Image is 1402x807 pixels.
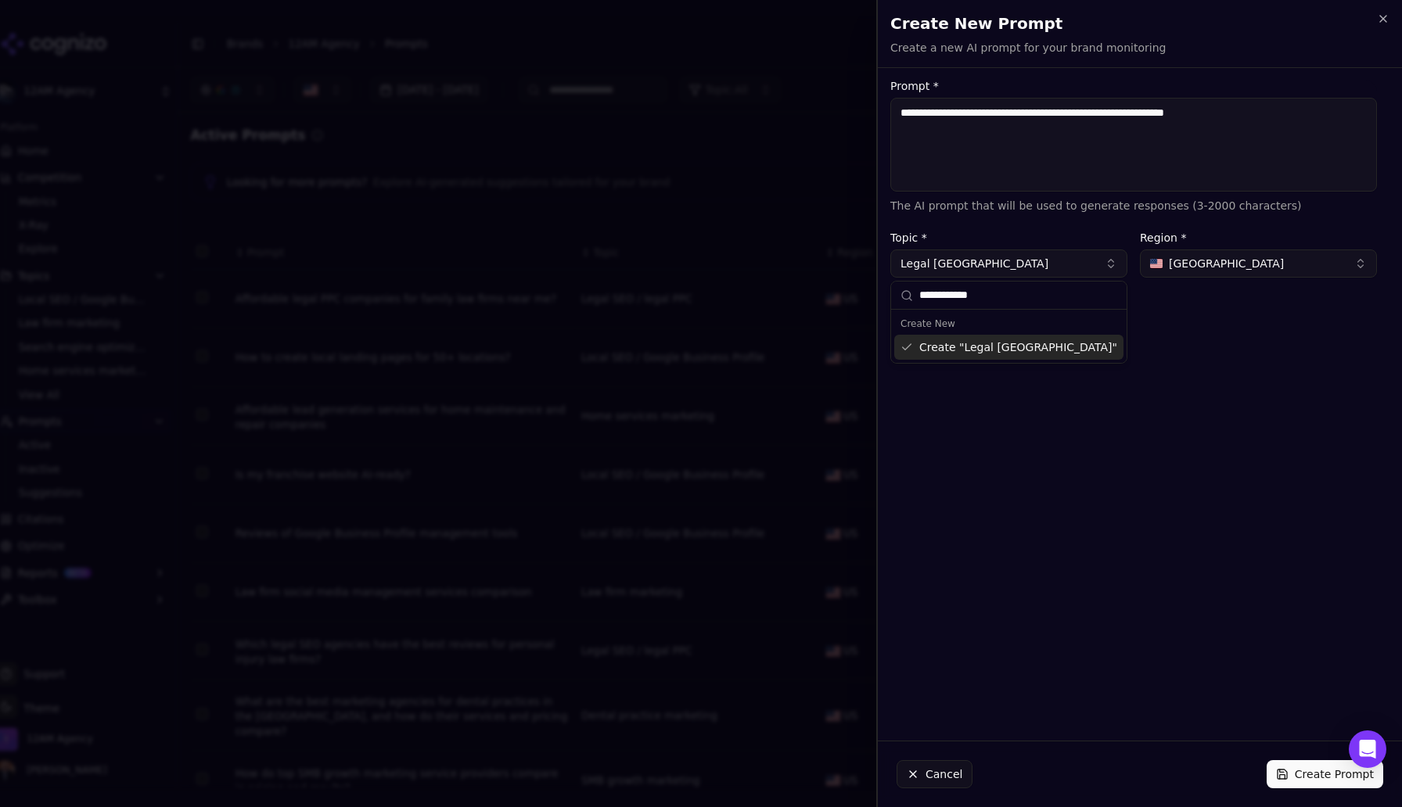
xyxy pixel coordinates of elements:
button: Legal [GEOGRAPHIC_DATA] [890,249,1127,278]
div: Suggestions [891,310,1127,363]
label: Topic * [890,232,1127,243]
p: Create a new AI prompt for your brand monitoring [890,40,1166,56]
img: United States [1150,259,1163,268]
span: [GEOGRAPHIC_DATA] [1169,256,1284,271]
div: Create New [894,313,1123,335]
button: Create Prompt [1267,760,1383,788]
label: Prompt * [890,81,1377,91]
p: The AI prompt that will be used to generate responses (3-2000 characters) [890,198,1377,213]
div: Create " Legal [GEOGRAPHIC_DATA] " [894,335,1123,360]
h2: Create New Prompt [890,13,1389,34]
label: Region * [1140,232,1377,243]
button: Cancel [897,760,972,788]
